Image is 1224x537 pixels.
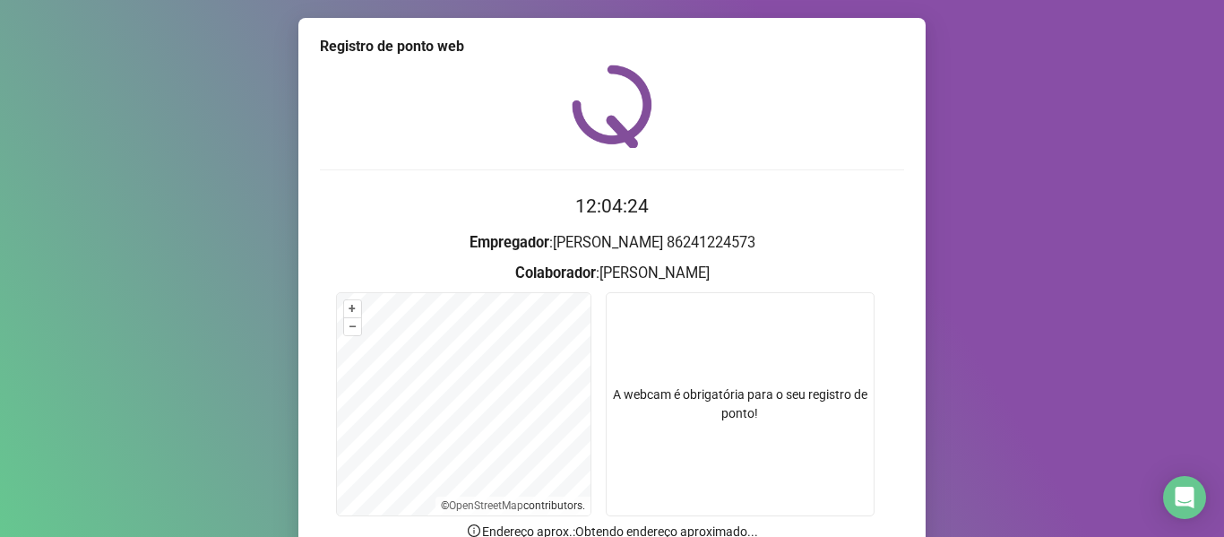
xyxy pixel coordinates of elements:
a: OpenStreetMap [449,499,523,512]
div: Registro de ponto web [320,36,904,57]
div: Open Intercom Messenger [1163,476,1206,519]
button: – [344,318,361,335]
img: QRPoint [572,65,652,148]
strong: Colaborador [515,264,596,281]
li: © contributors. [441,499,585,512]
h3: : [PERSON_NAME] [320,262,904,285]
button: + [344,300,361,317]
time: 12:04:24 [575,195,649,217]
div: A webcam é obrigatória para o seu registro de ponto! [606,292,875,516]
strong: Empregador [470,234,549,251]
h3: : [PERSON_NAME] 86241224573 [320,231,904,255]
